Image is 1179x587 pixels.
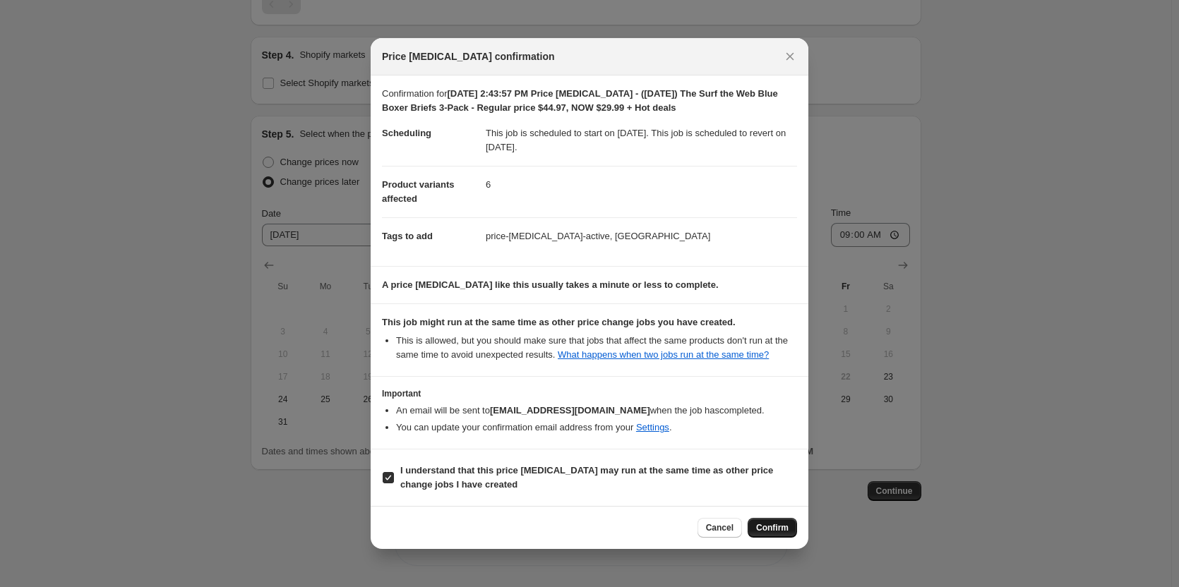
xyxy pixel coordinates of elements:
[490,405,650,416] b: [EMAIL_ADDRESS][DOMAIN_NAME]
[756,522,789,533] span: Confirm
[486,115,797,166] dd: This job is scheduled to start on [DATE]. This job is scheduled to revert on [DATE].
[396,420,797,435] li: You can update your confirmation email address from your .
[698,518,742,538] button: Cancel
[382,317,736,327] b: This job might run at the same time as other price change jobs you have created.
[382,231,433,241] span: Tags to add
[382,179,455,204] span: Product variants affected
[636,422,669,432] a: Settings
[396,404,797,418] li: An email will be sent to when the job has completed .
[558,349,769,360] a: What happens when two jobs run at the same time?
[486,217,797,255] dd: price-[MEDICAL_DATA]-active, [GEOGRAPHIC_DATA]
[382,388,797,399] h3: Important
[706,522,734,533] span: Cancel
[382,49,555,63] span: Price [MEDICAL_DATA] confirmation
[382,88,778,113] b: [DATE] 2:43:57 PM Price [MEDICAL_DATA] - ([DATE]) The Surf the Web Blue Boxer Briefs 3-Pack - Reg...
[486,166,797,203] dd: 6
[748,518,797,538] button: Confirm
[396,334,797,362] li: This is allowed, but you should make sure that jobs that affect the same products don ' t run at ...
[780,47,800,66] button: Close
[382,128,431,138] span: Scheduling
[400,465,773,490] b: I understand that this price [MEDICAL_DATA] may run at the same time as other price change jobs I...
[382,279,719,290] b: A price [MEDICAL_DATA] like this usually takes a minute or less to complete.
[382,87,797,115] p: Confirmation for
